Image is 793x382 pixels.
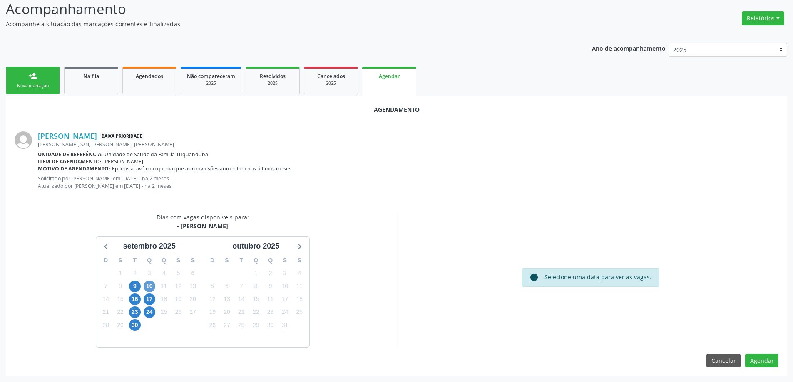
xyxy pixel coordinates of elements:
span: [PERSON_NAME] [103,158,143,165]
span: terça-feira, 30 de setembro de 2025 [129,319,141,331]
div: D [99,254,113,267]
span: sábado, 25 de outubro de 2025 [293,306,305,318]
b: Motivo de agendamento: [38,165,110,172]
span: sexta-feira, 24 de outubro de 2025 [279,306,291,318]
span: Baixa Prioridade [100,132,144,140]
span: quinta-feira, 25 de setembro de 2025 [158,306,170,318]
span: Não compareceram [187,73,235,80]
span: sábado, 13 de setembro de 2025 [187,281,199,292]
span: quarta-feira, 29 de outubro de 2025 [250,319,262,331]
div: S [171,254,186,267]
span: terça-feira, 23 de setembro de 2025 [129,306,141,318]
div: Selecione uma data para ver as vagas. [544,273,651,282]
span: Cancelados [317,73,345,80]
span: quarta-feira, 3 de setembro de 2025 [144,267,155,279]
div: T [234,254,249,267]
span: sábado, 4 de outubro de 2025 [293,267,305,279]
span: quinta-feira, 4 de setembro de 2025 [158,267,170,279]
div: T [127,254,142,267]
span: sábado, 6 de setembro de 2025 [187,267,199,279]
span: sábado, 27 de setembro de 2025 [187,306,199,318]
span: Na fila [83,73,99,80]
button: Cancelar [706,354,741,368]
span: quarta-feira, 1 de outubro de 2025 [250,267,262,279]
span: quinta-feira, 9 de outubro de 2025 [265,281,276,292]
div: Q [157,254,171,267]
span: terça-feira, 9 de setembro de 2025 [129,281,141,292]
div: S [186,254,200,267]
span: domingo, 12 de outubro de 2025 [206,293,218,305]
span: quinta-feira, 18 de setembro de 2025 [158,293,170,305]
div: S [278,254,292,267]
div: outubro 2025 [229,241,283,252]
span: Resolvidos [260,73,286,80]
span: sexta-feira, 17 de outubro de 2025 [279,293,291,305]
span: sexta-feira, 26 de setembro de 2025 [172,306,184,318]
span: sábado, 20 de setembro de 2025 [187,293,199,305]
div: 2025 [252,80,293,86]
span: segunda-feira, 27 de outubro de 2025 [221,319,233,331]
span: sábado, 11 de outubro de 2025 [293,281,305,292]
span: domingo, 5 de outubro de 2025 [206,281,218,292]
span: quarta-feira, 10 de setembro de 2025 [144,281,155,292]
div: Q [142,254,157,267]
span: segunda-feira, 20 de outubro de 2025 [221,306,233,318]
span: domingo, 21 de setembro de 2025 [100,306,112,318]
span: quarta-feira, 22 de outubro de 2025 [250,306,262,318]
span: quarta-feira, 24 de setembro de 2025 [144,306,155,318]
span: domingo, 14 de setembro de 2025 [100,293,112,305]
span: domingo, 19 de outubro de 2025 [206,306,218,318]
span: segunda-feira, 13 de outubro de 2025 [221,293,233,305]
button: Relatórios [742,11,784,25]
div: S [220,254,234,267]
span: Epilepsia, avó com queixa que as convulsões aumentam nos últimos meses. [112,165,293,172]
b: Unidade de referência: [38,151,103,158]
span: segunda-feira, 8 de setembro de 2025 [114,281,126,292]
span: quinta-feira, 16 de outubro de 2025 [265,293,276,305]
span: quarta-feira, 8 de outubro de 2025 [250,281,262,292]
span: quarta-feira, 17 de setembro de 2025 [144,293,155,305]
span: terça-feira, 14 de outubro de 2025 [236,293,247,305]
div: D [205,254,220,267]
div: [PERSON_NAME], S/N, [PERSON_NAME], [PERSON_NAME] [38,141,778,148]
span: quinta-feira, 23 de outubro de 2025 [265,306,276,318]
div: S [113,254,128,267]
span: segunda-feira, 22 de setembro de 2025 [114,306,126,318]
div: Q [249,254,263,267]
span: terça-feira, 2 de setembro de 2025 [129,267,141,279]
p: Acompanhe a situação das marcações correntes e finalizadas [6,20,553,28]
div: person_add [28,71,37,81]
span: sexta-feira, 10 de outubro de 2025 [279,281,291,292]
b: Item de agendamento: [38,158,102,165]
span: terça-feira, 16 de setembro de 2025 [129,293,141,305]
span: segunda-feira, 1 de setembro de 2025 [114,267,126,279]
span: sexta-feira, 19 de setembro de 2025 [172,293,184,305]
div: - [PERSON_NAME] [157,222,249,230]
div: Dias com vagas disponíveis para: [157,213,249,230]
span: segunda-feira, 29 de setembro de 2025 [114,319,126,331]
span: sexta-feira, 31 de outubro de 2025 [279,319,291,331]
div: S [292,254,307,267]
span: sexta-feira, 12 de setembro de 2025 [172,281,184,292]
div: Q [263,254,278,267]
span: quinta-feira, 2 de outubro de 2025 [265,267,276,279]
span: segunda-feira, 6 de outubro de 2025 [221,281,233,292]
span: terça-feira, 7 de outubro de 2025 [236,281,247,292]
span: segunda-feira, 15 de setembro de 2025 [114,293,126,305]
div: 2025 [310,80,352,86]
span: sábado, 18 de outubro de 2025 [293,293,305,305]
span: quinta-feira, 11 de setembro de 2025 [158,281,170,292]
button: Agendar [745,354,778,368]
span: domingo, 7 de setembro de 2025 [100,281,112,292]
span: sexta-feira, 3 de outubro de 2025 [279,267,291,279]
p: Solicitado por [PERSON_NAME] em [DATE] - há 2 meses Atualizado por [PERSON_NAME] em [DATE] - há 2... [38,175,778,189]
img: img [15,131,32,149]
div: Agendamento [15,105,778,114]
span: sexta-feira, 5 de setembro de 2025 [172,267,184,279]
span: quinta-feira, 30 de outubro de 2025 [265,319,276,331]
div: Nova marcação [12,83,54,89]
div: 2025 [187,80,235,86]
a: [PERSON_NAME] [38,131,97,140]
span: quarta-feira, 15 de outubro de 2025 [250,293,262,305]
span: terça-feira, 21 de outubro de 2025 [236,306,247,318]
